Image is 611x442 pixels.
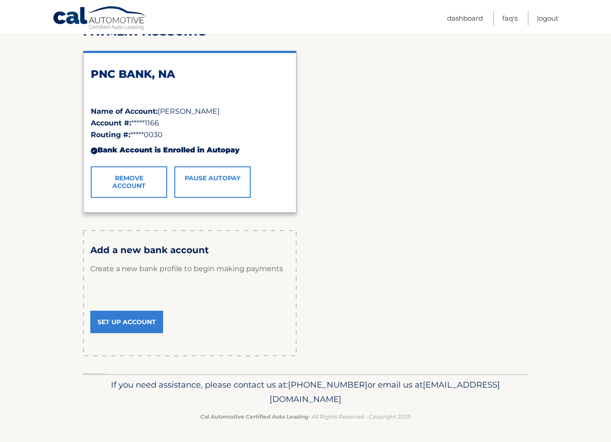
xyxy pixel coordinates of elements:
[53,6,147,32] a: Cal Automotive
[288,379,367,390] span: [PHONE_NUMBER]
[90,245,289,256] h3: Add a new bank account
[91,107,158,116] strong: Name of Account:
[270,379,500,404] span: [EMAIL_ADDRESS][DOMAIN_NAME]
[91,67,289,81] h2: PNC BANK, NA
[200,413,308,420] strong: Cal Automotive Certified Auto Leasing
[90,311,163,333] a: Set Up Account
[91,119,131,127] strong: Account #:
[447,11,483,26] a: Dashboard
[89,378,522,406] p: If you need assistance, please contact us at: or email us at
[89,412,522,421] p: - All Rights Reserved - Copyright 2025
[158,107,220,116] span: [PERSON_NAME]
[90,255,289,282] p: Create a new bank profile to begin making payments
[91,130,130,139] strong: Routing #:
[91,147,97,154] div: ✓
[537,11,558,26] a: Logout
[502,11,518,26] a: FAQ's
[91,141,289,160] div: Bank Account is Enrolled in Autopay
[91,166,167,198] a: Remove Account
[174,166,251,198] a: Pause AutoPay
